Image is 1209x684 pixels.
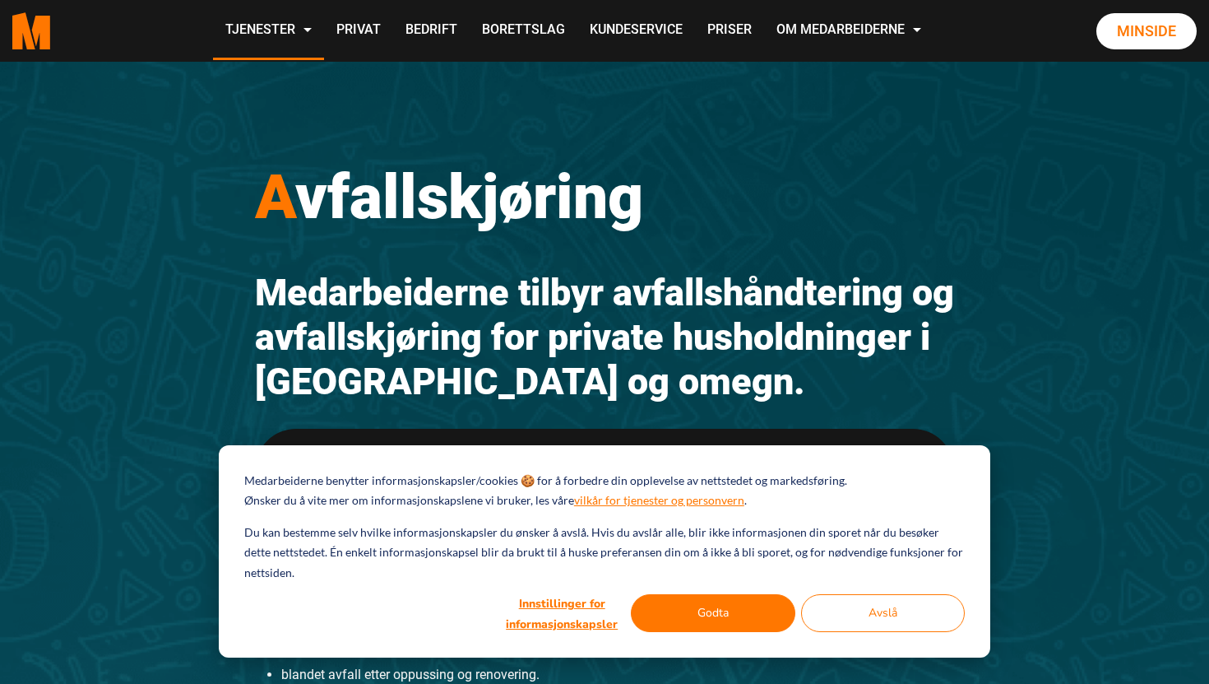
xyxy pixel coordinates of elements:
a: Privat [324,2,393,60]
button: Innstillinger for informasjonskapsler [498,594,625,632]
a: Minside [1096,13,1197,49]
a: Bedrift [393,2,470,60]
p: Medarbeiderne benytter informasjonskapsler/cookies 🍪 for å forbedre din opplevelse av nettstedet ... [244,471,847,491]
p: Ønsker du å vite mer om informasjonskapslene vi bruker, les våre . [244,491,747,511]
div: Cookie banner [219,445,990,658]
a: Om Medarbeiderne [764,2,933,60]
h1: vfallskjøring [255,160,954,234]
h2: Medarbeiderne tilbyr avfallshåndtering og avfallskjøring for private husholdninger i [GEOGRAPHIC_... [255,271,954,404]
a: Kundeservice [577,2,695,60]
a: Borettslag [470,2,577,60]
div: Spar tid i en travel hverdag og bidra til en mer inkluderende arbeidsliv ved å overlate avfallshå... [255,429,954,651]
a: Tjenester [213,2,324,60]
button: Avslå [801,594,966,632]
a: Priser [695,2,764,60]
a: vilkår for tjenester og personvern [574,491,744,511]
button: Godta [631,594,795,632]
span: A [255,161,295,233]
p: Du kan bestemme selv hvilke informasjonskapsler du ønsker å avslå. Hvis du avslår alle, blir ikke... [244,523,965,584]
